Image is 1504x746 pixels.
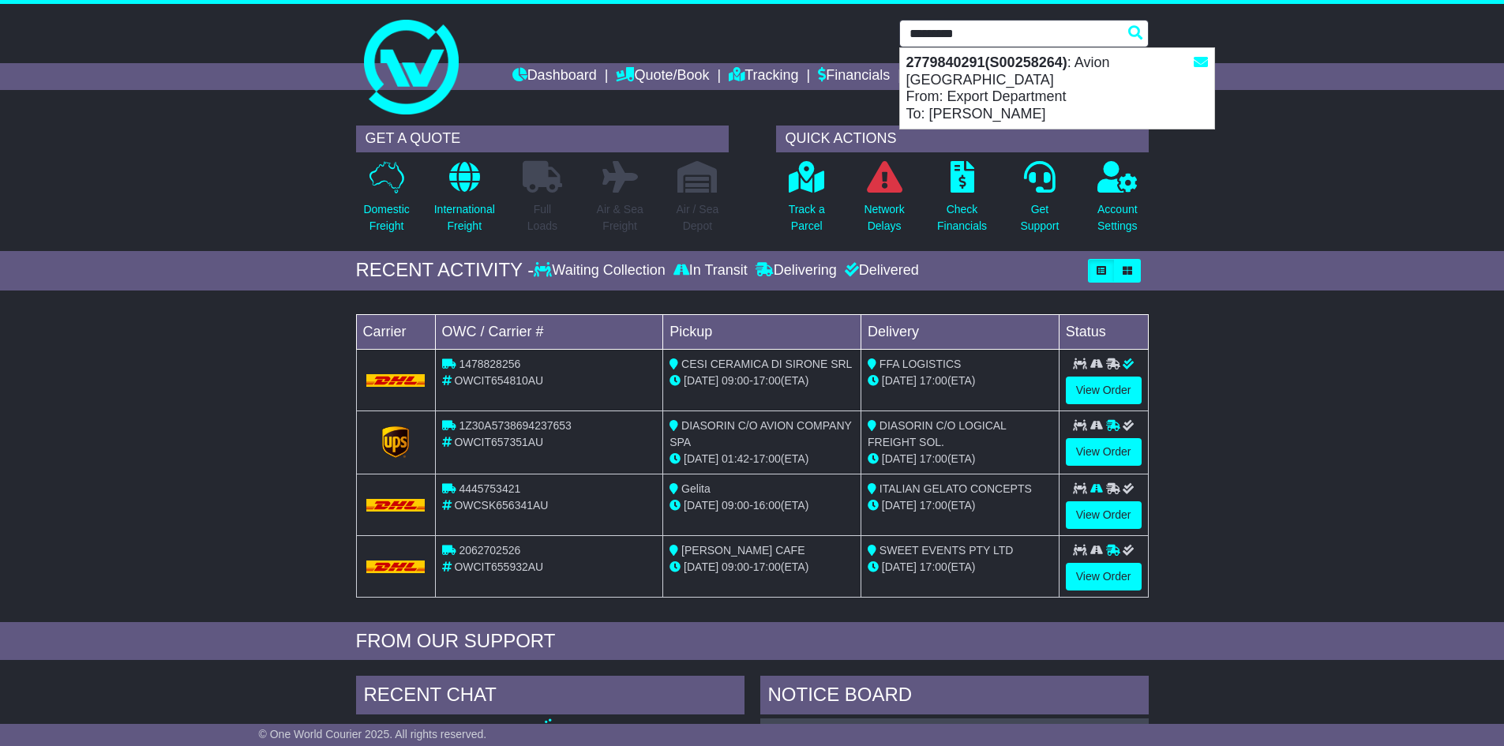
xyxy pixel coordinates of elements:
span: SWEET EVENTS PTY LTD [880,544,1014,557]
td: Delivery [861,314,1059,349]
a: View Order [1066,501,1142,529]
img: DHL.png [366,374,426,387]
img: DHL.png [366,499,426,512]
span: CESI CERAMICA DI SIRONE SRL [681,358,852,370]
span: 09:00 [722,499,749,512]
span: 1Z30A5738694237653 [459,419,571,432]
p: International Freight [434,201,495,234]
span: DIASORIN C/O AVION COMPANY SPA [669,419,851,448]
span: [PERSON_NAME] CAFE [681,544,805,557]
span: [DATE] [882,560,917,573]
span: [DATE] [684,374,718,387]
div: - (ETA) [669,373,854,389]
a: Dashboard [512,63,597,90]
p: Get Support [1020,201,1059,234]
span: OWCIT657351AU [454,436,543,448]
div: FROM OUR SUPPORT [356,630,1149,653]
span: [DATE] [882,374,917,387]
div: (ETA) [868,497,1052,514]
span: OWCIT654810AU [454,374,543,387]
span: 17:00 [920,560,947,573]
a: View Order [1066,438,1142,466]
span: [DATE] [684,560,718,573]
a: InternationalFreight [433,160,496,243]
span: 17:00 [920,374,947,387]
span: 17:00 [753,452,781,465]
span: 4445753421 [459,482,520,495]
div: - (ETA) [669,559,854,575]
a: AccountSettings [1097,160,1138,243]
p: Air / Sea Depot [677,201,719,234]
span: 01:42 [722,452,749,465]
span: 16:00 [753,499,781,512]
p: Account Settings [1097,201,1138,234]
a: View Order [1066,377,1142,404]
span: Gelita [681,482,711,495]
p: Full Loads [523,201,562,234]
img: DHL.png [366,560,426,573]
span: ITALIAN GELATO CONCEPTS [880,482,1032,495]
div: Waiting Collection [534,262,669,279]
span: [DATE] [684,499,718,512]
p: Track a Parcel [789,201,825,234]
a: Financials [818,63,890,90]
a: GetSupport [1019,160,1060,243]
div: NOTICE BOARD [760,676,1149,718]
a: View Order [1066,563,1142,590]
div: (ETA) [868,451,1052,467]
p: Domestic Freight [363,201,409,234]
div: Delivered [841,262,919,279]
div: - (ETA) [669,497,854,514]
span: OWCIT655932AU [454,560,543,573]
div: (ETA) [868,559,1052,575]
span: © One World Courier 2025. All rights reserved. [259,728,487,740]
div: RECENT ACTIVITY - [356,259,534,282]
span: 2062702526 [459,544,520,557]
td: Status [1059,314,1148,349]
a: CheckFinancials [936,160,988,243]
span: [DATE] [882,499,917,512]
div: GET A QUOTE [356,126,729,152]
span: [DATE] [882,452,917,465]
a: NetworkDelays [863,160,905,243]
p: Network Delays [864,201,904,234]
span: 1478828256 [459,358,520,370]
div: (ETA) [868,373,1052,389]
p: Air & Sea Freight [597,201,643,234]
div: - (ETA) [669,451,854,467]
div: QUICK ACTIONS [776,126,1149,152]
p: Check Financials [937,201,987,234]
strong: 2779840291(S00258264) [906,54,1067,70]
div: In Transit [669,262,752,279]
a: Quote/Book [616,63,709,90]
span: OWCSK656341AU [454,499,548,512]
span: 17:00 [920,452,947,465]
span: DIASORIN C/O LOGICAL FREIGHT SOL. [868,419,1006,448]
a: Track aParcel [788,160,826,243]
td: OWC / Carrier # [435,314,663,349]
span: 17:00 [920,499,947,512]
span: 09:00 [722,560,749,573]
td: Pickup [663,314,861,349]
span: FFA LOGISTICS [880,358,961,370]
div: : Avion [GEOGRAPHIC_DATA] From: Export Department To: [PERSON_NAME] [900,48,1214,129]
div: RECENT CHAT [356,676,744,718]
span: [DATE] [684,452,718,465]
a: DomesticFreight [362,160,410,243]
span: 17:00 [753,560,781,573]
span: 17:00 [753,374,781,387]
span: 09:00 [722,374,749,387]
a: Tracking [729,63,798,90]
img: GetCarrierServiceLogo [382,426,409,458]
td: Carrier [356,314,435,349]
div: Delivering [752,262,841,279]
